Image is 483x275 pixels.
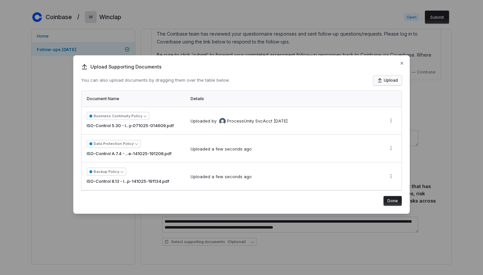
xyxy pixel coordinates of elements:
[386,116,396,125] button: More actions
[212,174,252,180] div: a few seconds ago
[274,118,287,124] div: [DATE]
[87,112,149,120] button: Business Continuity Policy
[87,178,169,185] span: ISO-Control 8.13 - I...p-141025-191134.pdf
[219,118,226,124] img: ProcessUnity SvcAcct avatar
[191,146,252,152] div: Uploaded
[383,196,402,206] button: Done
[373,75,402,85] button: Upload
[87,140,141,148] button: Data Protection Policy
[227,118,272,124] span: ProcessUnity SvcAcct
[191,96,378,101] div: Details
[212,146,252,152] div: a few seconds ago
[191,174,252,180] div: Uploaded
[191,118,287,124] div: Uploaded
[87,96,183,101] div: Document Name
[87,123,174,129] span: ISO-Control 5.30 - I...y-071025-014609.pdf
[87,168,126,176] button: Backup Policy
[81,77,230,84] p: You can also upload documents by dragging them over the table below.
[81,63,402,70] span: Upload Supporting Documents
[386,171,396,181] button: More actions
[87,151,172,157] span: ISO-Control A.7.4 - ...e-141025-191208.pdf
[212,118,272,124] div: by
[386,143,396,153] button: More actions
